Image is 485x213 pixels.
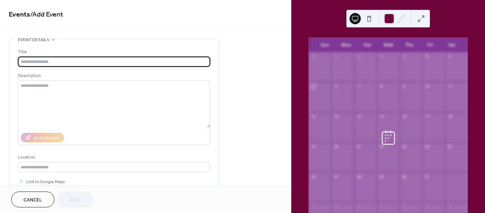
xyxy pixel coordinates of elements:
[402,54,407,59] div: 2
[424,144,430,149] div: 24
[402,114,407,119] div: 16
[447,114,452,119] div: 18
[379,204,384,209] div: 5
[447,54,452,59] div: 4
[333,144,339,149] div: 20
[18,48,209,56] div: Title
[26,178,65,186] span: Link to Google Maps
[9,8,30,21] a: Events
[311,144,316,149] div: 19
[379,144,384,149] div: 22
[333,174,339,179] div: 27
[379,54,384,59] div: 1
[30,8,63,21] span: / Add Event
[311,204,316,209] div: 2
[447,174,452,179] div: 1
[18,154,209,161] div: Location
[424,204,430,209] div: 7
[424,114,430,119] div: 17
[447,84,452,89] div: 11
[314,38,335,52] div: Sun
[447,144,452,149] div: 25
[356,84,361,89] div: 7
[402,204,407,209] div: 6
[333,84,339,89] div: 6
[24,196,42,204] span: Cancel
[402,84,407,89] div: 9
[379,174,384,179] div: 29
[311,114,316,119] div: 12
[399,38,420,52] div: Thu
[311,54,316,59] div: 28
[379,114,384,119] div: 15
[402,174,407,179] div: 30
[424,174,430,179] div: 31
[447,204,452,209] div: 8
[441,38,462,52] div: Sat
[333,204,339,209] div: 3
[378,38,399,52] div: Wed
[18,72,209,79] div: Description
[335,38,356,52] div: Mon
[333,54,339,59] div: 29
[356,144,361,149] div: 21
[402,144,407,149] div: 23
[424,54,430,59] div: 3
[311,174,316,179] div: 26
[424,84,430,89] div: 10
[379,84,384,89] div: 8
[18,36,49,44] span: Event details
[420,38,441,52] div: Fri
[356,174,361,179] div: 28
[333,114,339,119] div: 13
[357,38,378,52] div: Tue
[356,204,361,209] div: 4
[311,84,316,89] div: 5
[356,54,361,59] div: 30
[356,114,361,119] div: 14
[11,192,54,207] button: Cancel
